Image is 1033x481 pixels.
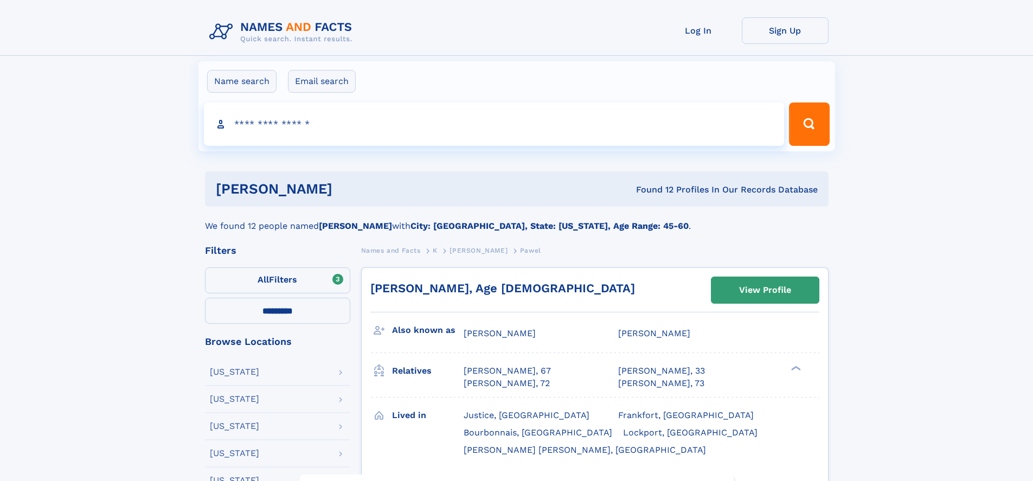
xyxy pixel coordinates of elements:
a: Sign Up [742,17,829,44]
button: Search Button [789,102,829,146]
a: [PERSON_NAME], 72 [464,377,550,389]
div: Found 12 Profiles In Our Records Database [484,184,818,196]
span: [PERSON_NAME] [618,328,690,338]
h3: Also known as [392,321,464,339]
span: Lockport, [GEOGRAPHIC_DATA] [623,427,758,438]
a: Names and Facts [361,243,421,257]
div: We found 12 people named with . [205,207,829,233]
label: Email search [288,70,356,93]
div: [US_STATE] [210,422,259,431]
span: [PERSON_NAME] [PERSON_NAME], [GEOGRAPHIC_DATA] [464,445,706,455]
h1: [PERSON_NAME] [216,182,484,196]
span: Justice, [GEOGRAPHIC_DATA] [464,410,589,420]
a: [PERSON_NAME], 73 [618,377,704,389]
img: Logo Names and Facts [205,17,361,47]
a: [PERSON_NAME] [450,243,508,257]
span: All [258,274,269,285]
a: [PERSON_NAME], 67 [464,365,551,377]
input: search input [204,102,785,146]
h3: Lived in [392,406,464,425]
label: Name search [207,70,277,93]
div: View Profile [739,278,791,303]
span: Frankfort, [GEOGRAPHIC_DATA] [618,410,754,420]
a: View Profile [711,277,819,303]
b: [PERSON_NAME] [319,221,392,231]
a: [PERSON_NAME], Age [DEMOGRAPHIC_DATA] [370,281,635,295]
a: Log In [655,17,742,44]
a: K [433,243,438,257]
div: [US_STATE] [210,449,259,458]
div: [US_STATE] [210,368,259,376]
span: Pawel [520,247,541,254]
span: K [433,247,438,254]
span: Bourbonnais, [GEOGRAPHIC_DATA] [464,427,612,438]
div: ❯ [788,365,801,372]
a: [PERSON_NAME], 33 [618,365,705,377]
h3: Relatives [392,362,464,380]
div: Filters [205,246,350,255]
span: [PERSON_NAME] [464,328,536,338]
label: Filters [205,267,350,293]
div: [US_STATE] [210,395,259,403]
div: Browse Locations [205,337,350,347]
span: [PERSON_NAME] [450,247,508,254]
b: City: [GEOGRAPHIC_DATA], State: [US_STATE], Age Range: 45-60 [410,221,689,231]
